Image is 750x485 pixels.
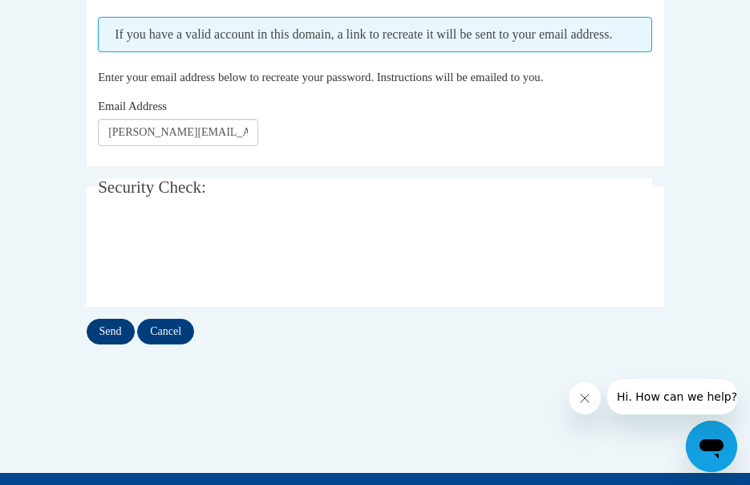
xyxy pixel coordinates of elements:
[98,119,258,146] input: Email
[569,382,601,414] iframe: Close message
[98,71,543,84] span: Enter your email address below to recreate your password. Instructions will be emailed to you.
[686,421,737,472] iframe: Button to launch messaging window
[87,319,135,344] input: Send
[98,17,652,52] span: If you have a valid account in this domain, a link to recreate it will be sent to your email addr...
[607,379,737,414] iframe: Message from company
[98,177,206,197] span: Security Check:
[137,319,194,344] input: Cancel
[98,224,342,287] iframe: reCAPTCHA
[98,100,167,112] span: Email Address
